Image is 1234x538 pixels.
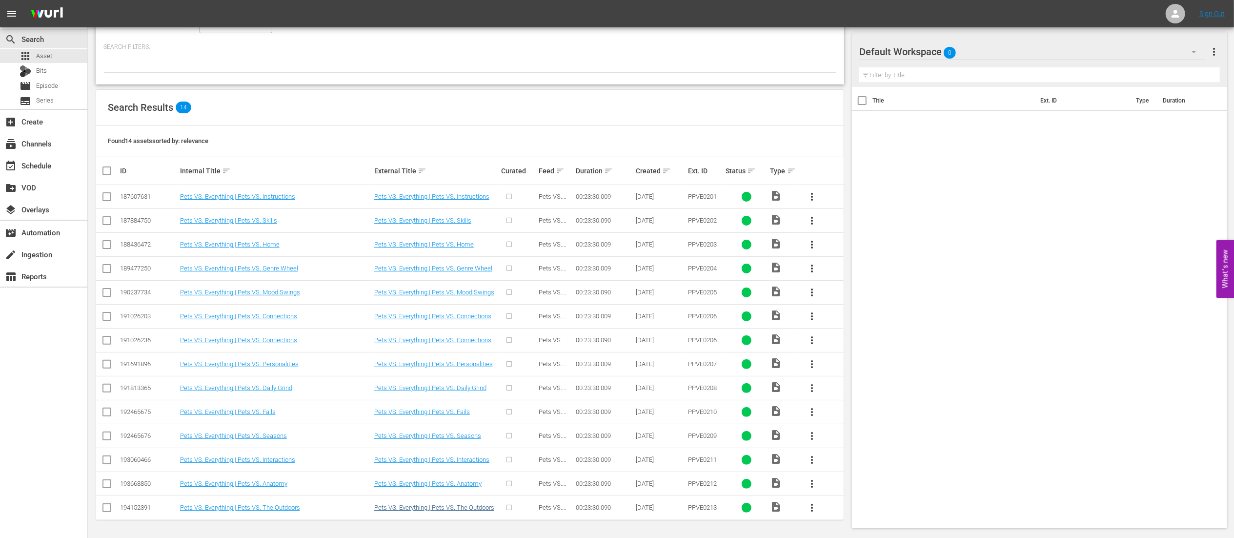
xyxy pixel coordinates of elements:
span: more_vert [806,382,818,394]
a: Pets VS. Everything | Pets VS. Fails [374,408,470,415]
div: [DATE] [636,241,685,248]
div: 193668850 [120,480,177,487]
span: Pets VS. Everything [539,241,567,255]
a: Pets VS. Everything | Pets VS. Genre Wheel [180,265,298,272]
span: Automation [5,227,17,239]
div: [DATE] [636,193,685,200]
span: Pets VS. Everything [539,504,567,518]
a: Pets VS. Everything | Pets VS. Interactions [180,456,295,463]
div: 00:23:30.090 [576,480,633,487]
button: more_vert [800,209,824,232]
span: PPVE0206_1 [688,336,721,351]
span: Pets VS. Everything [539,193,567,207]
a: Pets VS. Everything | Pets VS. Home [180,241,280,248]
div: 00:23:30.009 [576,384,633,392]
div: 00:23:30.090 [576,217,633,224]
span: Pets VS. Everything [539,432,567,447]
a: Pets VS. Everything | Pets VS. Personalities [180,360,299,368]
span: Video [770,310,782,321]
span: Pets VS. Everything [539,217,567,231]
span: Ingestion [5,249,17,261]
span: Series [20,95,31,107]
div: 00:23:30.009 [576,193,633,200]
button: more_vert [800,496,824,519]
a: Pets VS. Everything | Pets VS. Instructions [180,193,295,200]
a: Pets VS. Everything | Pets VS. Skills [180,217,277,224]
span: VOD [5,182,17,194]
span: sort [556,166,565,175]
span: more_vert [806,239,818,250]
a: Pets VS. Everything | Pets VS. The Outdoors [374,504,494,511]
a: Pets VS. Everything | Pets VS. Mood Swings [374,289,494,296]
div: [DATE] [636,504,685,511]
div: Ext. ID [688,167,723,175]
span: sort [418,166,426,175]
div: [DATE] [636,384,685,392]
span: more_vert [806,478,818,490]
th: Title [872,87,1034,114]
span: Video [770,262,782,273]
span: PPVE0211 [688,456,717,463]
span: 14 [176,102,191,113]
div: 191813365 [120,384,177,392]
div: Bits [20,65,31,77]
span: PPVE0210 [688,408,717,415]
span: PPVE0207 [688,360,717,368]
button: more_vert [800,400,824,424]
a: Pets VS. Everything | Pets VS. Connections [180,336,297,344]
div: 00:23:30.090 [576,289,633,296]
div: Type [770,165,797,177]
span: sort [604,166,613,175]
div: [DATE] [636,336,685,344]
button: more_vert [1208,40,1220,63]
a: Pets VS. Everything | Pets VS. Anatomy [180,480,287,487]
th: Ext. ID [1034,87,1130,114]
span: PPVE0209 [688,432,717,439]
a: Pets VS. Everything | Pets VS. Instructions [374,193,489,200]
a: Pets VS. Everything | Pets VS. Home [374,241,474,248]
div: 189477250 [120,265,177,272]
div: [DATE] [636,265,685,272]
th: Type [1130,87,1157,114]
span: Video [770,357,782,369]
span: sort [787,166,796,175]
p: Search Filters: [103,43,836,51]
div: 187884750 [120,217,177,224]
div: 00:23:30.090 [576,336,633,344]
span: Video [770,405,782,417]
span: Bits [36,66,47,76]
a: Pets VS. Everything | Pets VS. Connections [374,336,491,344]
div: 191026236 [120,336,177,344]
a: Pets VS. Everything | Pets VS. Daily Grind [180,384,292,392]
span: Video [770,453,782,465]
span: PPVE0204 [688,265,717,272]
span: more_vert [806,334,818,346]
button: more_vert [800,448,824,472]
a: Pets VS. Everything | Pets VS. Interactions [374,456,489,463]
div: [DATE] [636,456,685,463]
span: Pets VS. Everything [539,408,567,423]
div: [DATE] [636,289,685,296]
div: Default Workspace [859,38,1206,65]
div: Duration [576,165,633,177]
a: Pets VS. Everything | Pets VS. The Outdoors [180,504,300,511]
div: Feed [539,165,573,177]
span: more_vert [806,502,818,514]
div: 191026203 [120,312,177,320]
span: Pets VS. Everything [539,384,567,399]
button: more_vert [800,257,824,280]
button: more_vert [800,424,824,448]
div: [DATE] [636,408,685,415]
button: more_vert [800,185,824,208]
span: Video [770,238,782,249]
span: sort [222,166,231,175]
div: 00:23:30.090 [576,504,633,511]
button: more_vert [800,329,824,352]
span: Search Results [108,102,173,113]
div: Created [636,165,685,177]
span: Reports [5,271,17,283]
button: more_vert [800,281,824,304]
div: 00:23:30.009 [576,456,633,463]
span: more_vert [806,215,818,227]
a: Pets VS. Everything | Pets VS. Mood Swings [180,289,300,296]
